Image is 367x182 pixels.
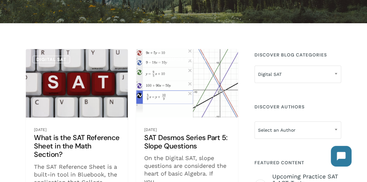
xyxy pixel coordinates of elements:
[254,157,341,168] h4: Featured Content
[32,56,70,63] a: Digital SAT
[255,67,341,81] span: Digital SAT
[254,49,341,61] h4: Discover Blog Categories
[254,101,341,113] h4: Discover Authors
[254,66,341,83] span: Digital SAT
[254,121,341,139] span: Select an Author
[324,139,358,173] iframe: Chatbot
[255,123,341,137] span: Select an Author
[143,56,205,63] a: Desmos Guide Series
